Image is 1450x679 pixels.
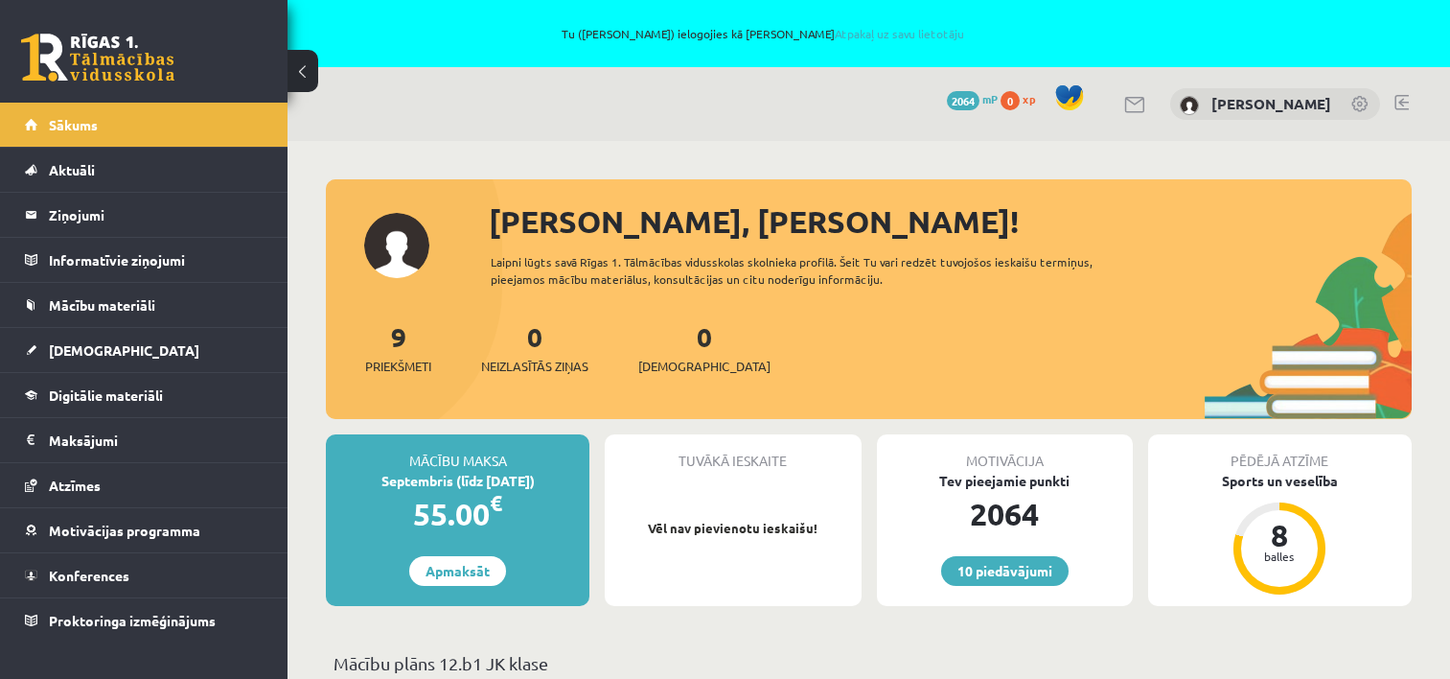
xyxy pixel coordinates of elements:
a: Rīgas 1. Tālmācības vidusskola [21,34,174,82]
div: Pēdējā atzīme [1148,434,1412,471]
a: Mācību materiāli [25,283,264,327]
a: Ziņojumi [25,193,264,237]
div: Laipni lūgts savā Rīgas 1. Tālmācības vidusskolas skolnieka profilā. Šeit Tu vari redzēt tuvojošo... [491,253,1142,288]
div: 2064 [877,491,1133,537]
a: Atpakaļ uz savu lietotāju [835,26,964,41]
a: Digitālie materiāli [25,373,264,417]
span: xp [1023,91,1035,106]
a: Maksājumi [25,418,264,462]
span: Proktoringa izmēģinājums [49,612,216,629]
a: 10 piedāvājumi [941,556,1069,586]
span: [DEMOGRAPHIC_DATA] [49,341,199,359]
span: 2064 [947,91,979,110]
span: Atzīmes [49,477,101,494]
a: [PERSON_NAME] [1211,94,1331,113]
span: Motivācijas programma [49,522,200,539]
a: 0[DEMOGRAPHIC_DATA] [638,319,771,376]
div: Sports un veselība [1148,471,1412,491]
a: [DEMOGRAPHIC_DATA] [25,328,264,372]
a: Sākums [25,103,264,147]
legend: Informatīvie ziņojumi [49,238,264,282]
a: Apmaksāt [409,556,506,586]
div: Septembris (līdz [DATE]) [326,471,589,491]
legend: Maksājumi [49,418,264,462]
span: Mācību materiāli [49,296,155,314]
div: Tev pieejamie punkti [877,471,1133,491]
span: Konferences [49,567,129,584]
span: [DEMOGRAPHIC_DATA] [638,357,771,376]
a: 2064 mP [947,91,998,106]
div: Tuvākā ieskaite [605,434,861,471]
div: 8 [1251,520,1308,550]
a: Konferences [25,553,264,597]
span: € [490,489,502,517]
span: Aktuāli [49,161,95,178]
img: Robijs Cabuls [1180,96,1199,115]
p: Vēl nav pievienotu ieskaišu! [614,519,851,538]
div: Motivācija [877,434,1133,471]
span: Sākums [49,116,98,133]
a: Informatīvie ziņojumi [25,238,264,282]
span: Priekšmeti [365,357,431,376]
span: Tu ([PERSON_NAME]) ielogojies kā [PERSON_NAME] [220,28,1305,39]
a: Aktuāli [25,148,264,192]
div: 55.00 [326,491,589,537]
span: 0 [1001,91,1020,110]
a: Proktoringa izmēģinājums [25,598,264,643]
a: Motivācijas programma [25,508,264,552]
a: 9Priekšmeti [365,319,431,376]
div: balles [1251,550,1308,562]
span: Neizlasītās ziņas [481,357,588,376]
p: Mācību plāns 12.b1 JK klase [334,650,1404,676]
div: Mācību maksa [326,434,589,471]
a: Atzīmes [25,463,264,507]
div: [PERSON_NAME], [PERSON_NAME]! [489,199,1412,245]
span: Digitālie materiāli [49,386,163,404]
a: 0 xp [1001,91,1045,106]
span: mP [982,91,998,106]
legend: Ziņojumi [49,193,264,237]
a: 0Neizlasītās ziņas [481,319,588,376]
a: Sports un veselība 8 balles [1148,471,1412,597]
